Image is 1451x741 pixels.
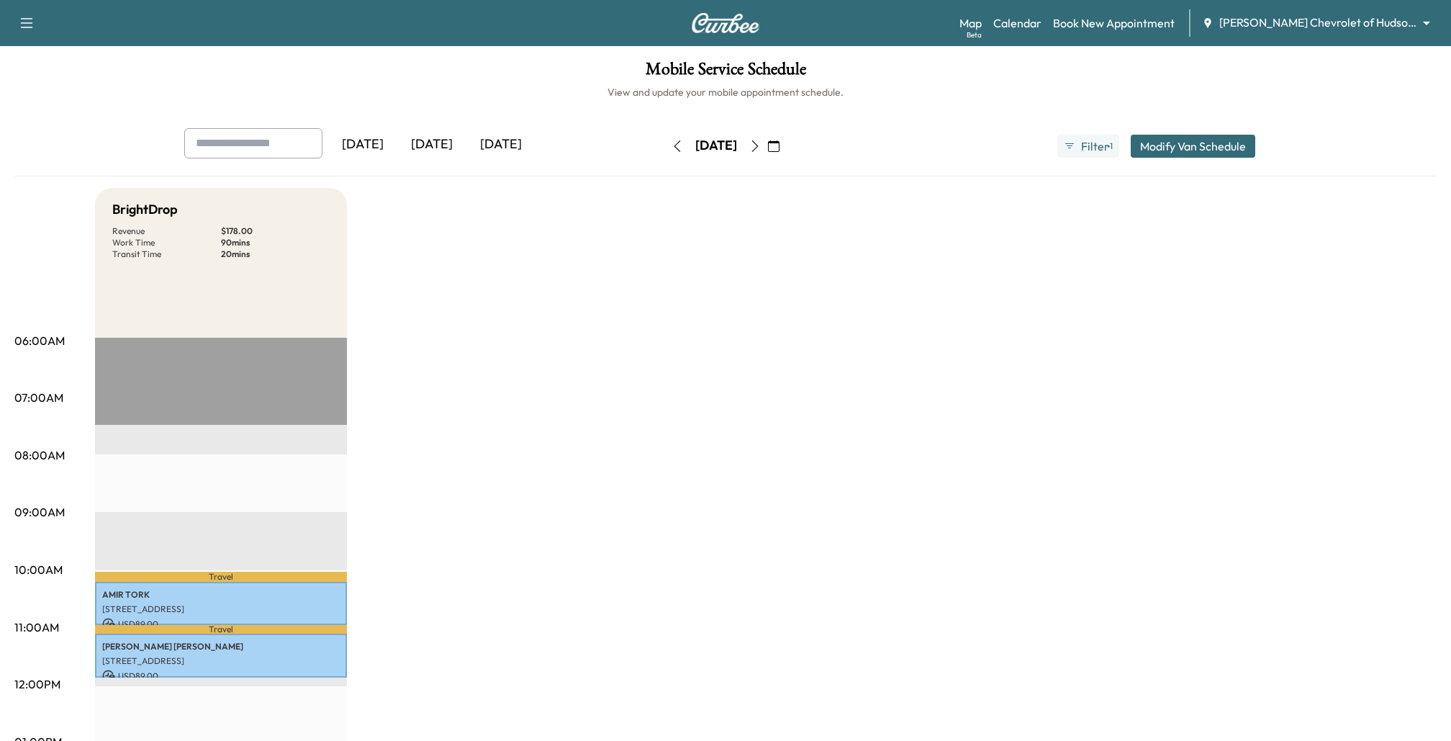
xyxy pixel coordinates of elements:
[691,13,760,33] img: Curbee Logo
[14,446,65,464] p: 08:00AM
[14,675,60,693] p: 12:00PM
[967,30,982,40] div: Beta
[14,619,59,636] p: 11:00AM
[95,572,347,581] p: Travel
[112,237,221,248] p: Work Time
[14,60,1437,85] h1: Mobile Service Schedule
[102,670,340,683] p: USD 89.00
[466,128,535,161] div: [DATE]
[102,655,340,667] p: [STREET_ADDRESS]
[14,332,65,349] p: 06:00AM
[1107,143,1110,150] span: ●
[1219,14,1416,31] span: [PERSON_NAME] Chevrolet of Hudsonville
[1081,138,1107,155] span: Filter
[102,641,340,652] p: [PERSON_NAME] [PERSON_NAME]
[221,225,330,237] p: $ 178.00
[1057,135,1119,158] button: Filter●1
[397,128,466,161] div: [DATE]
[112,225,221,237] p: Revenue
[102,603,340,615] p: [STREET_ADDRESS]
[1053,14,1175,32] a: Book New Appointment
[221,248,330,260] p: 20 mins
[14,85,1437,99] h6: View and update your mobile appointment schedule.
[695,137,737,155] div: [DATE]
[102,618,340,631] p: USD 89.00
[14,561,63,578] p: 10:00AM
[1131,135,1255,158] button: Modify Van Schedule
[221,237,330,248] p: 90 mins
[14,503,65,521] p: 09:00AM
[95,625,347,634] p: Travel
[14,389,63,406] p: 07:00AM
[102,589,340,601] p: AMIR TORK
[959,14,982,32] a: MapBeta
[112,199,178,220] h5: BrightDrop
[328,128,397,161] div: [DATE]
[112,248,221,260] p: Transit Time
[1110,140,1113,152] span: 1
[993,14,1041,32] a: Calendar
